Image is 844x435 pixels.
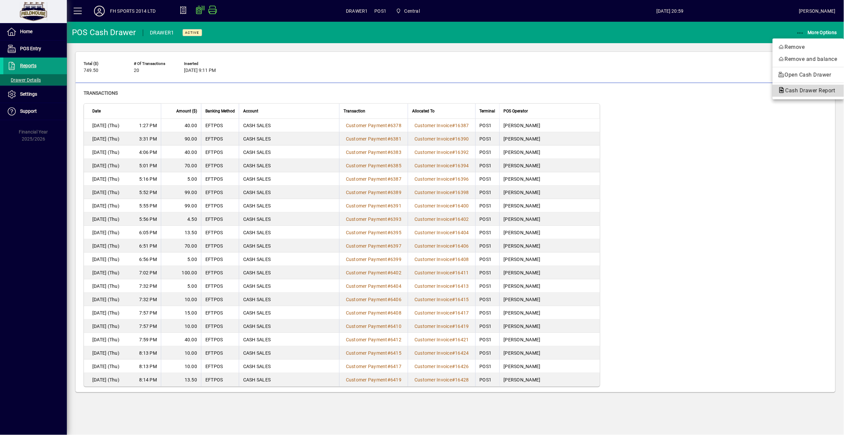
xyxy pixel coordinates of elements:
[773,53,844,65] button: Remove and balance
[778,55,839,63] span: Remove and balance
[778,87,839,94] span: Cash Drawer Report
[778,71,839,79] span: Open Cash Drawer
[778,43,839,51] span: Remove
[773,41,844,53] button: Remove
[773,69,844,81] button: Open Cash Drawer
